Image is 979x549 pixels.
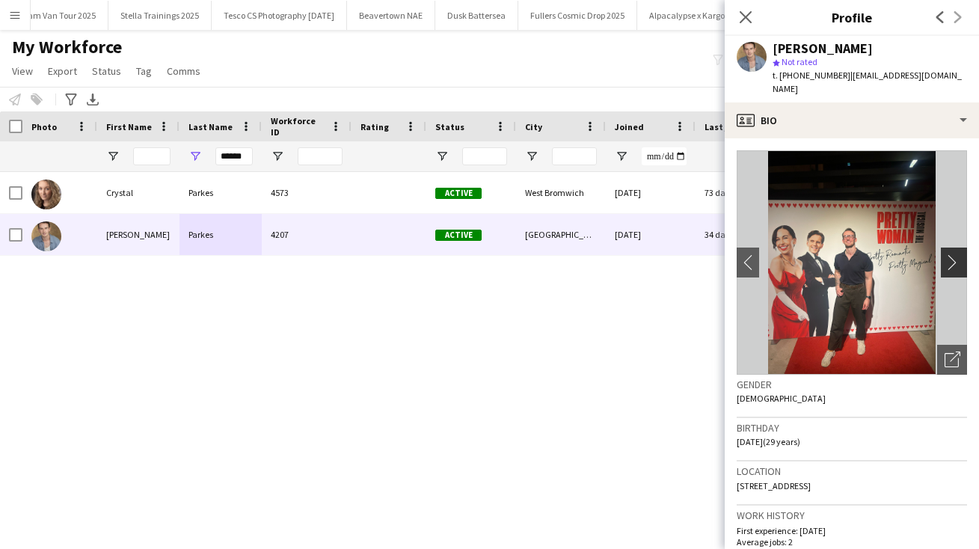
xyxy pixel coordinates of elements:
button: Beavertown NAE [347,1,435,30]
span: Status [435,121,464,132]
h3: Gender [737,378,967,391]
span: Tag [136,64,152,78]
div: West Bromwich [516,172,606,213]
app-action-btn: Export XLSX [84,91,102,108]
span: [DEMOGRAPHIC_DATA] [737,393,826,404]
button: Alpacalypse x Kargo - [GEOGRAPHIC_DATA] [637,1,826,30]
input: Last Name Filter Input [215,147,253,165]
img: Crew avatar or photo [737,150,967,375]
span: View [12,64,33,78]
div: 4207 [262,214,352,255]
span: First Name [106,121,152,132]
p: Average jobs: 2 [737,536,967,548]
div: Parkes [179,214,262,255]
div: Open photos pop-in [937,345,967,375]
span: Last Name [188,121,233,132]
a: Tag [130,61,158,81]
span: Comms [167,64,200,78]
button: Open Filter Menu [188,150,202,163]
button: Open Filter Menu [525,150,538,163]
div: [GEOGRAPHIC_DATA] [516,214,606,255]
span: [DATE] (29 years) [737,436,800,447]
span: Not rated [782,56,817,67]
span: My Workforce [12,36,122,58]
input: City Filter Input [552,147,597,165]
span: t. [PHONE_NUMBER] [773,70,850,81]
div: Bio [725,102,979,138]
button: Stella Trainings 2025 [108,1,212,30]
h3: Location [737,464,967,478]
p: First experience: [DATE] [737,525,967,536]
div: [DATE] [606,172,696,213]
span: [STREET_ADDRESS] [737,480,811,491]
button: Open Filter Menu [435,150,449,163]
span: Rating [360,121,389,132]
span: City [525,121,542,132]
span: | [EMAIL_ADDRESS][DOMAIN_NAME] [773,70,962,94]
input: Workforce ID Filter Input [298,147,343,165]
img: Crystal Parkes [31,180,61,209]
div: [DATE] [606,214,696,255]
img: Elliot Parkes [31,221,61,251]
a: Comms [161,61,206,81]
button: Open Filter Menu [271,150,284,163]
a: Status [86,61,127,81]
div: Crystal [97,172,179,213]
button: Tesco CS Photography [DATE] [212,1,347,30]
span: Photo [31,121,57,132]
h3: Birthday [737,421,967,435]
div: 4573 [262,172,352,213]
div: [PERSON_NAME] [773,42,873,55]
a: View [6,61,39,81]
div: Parkes [179,172,262,213]
h3: Profile [725,7,979,27]
span: Active [435,188,482,199]
span: Last job [705,121,738,132]
a: Export [42,61,83,81]
span: Export [48,64,77,78]
input: Joined Filter Input [642,147,687,165]
app-action-btn: Advanced filters [62,91,80,108]
button: Open Filter Menu [615,150,628,163]
span: Status [92,64,121,78]
button: Open Filter Menu [106,150,120,163]
button: Dusk Battersea [435,1,518,30]
h3: Work history [737,509,967,522]
div: 34 days [696,214,785,255]
input: Status Filter Input [462,147,507,165]
div: 73 days [696,172,785,213]
div: [PERSON_NAME] [97,214,179,255]
span: Active [435,230,482,241]
button: Fullers Cosmic Drop 2025 [518,1,637,30]
span: Joined [615,121,644,132]
button: Jam Van Tour 2025 [11,1,108,30]
input: First Name Filter Input [133,147,171,165]
span: Workforce ID [271,115,325,138]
